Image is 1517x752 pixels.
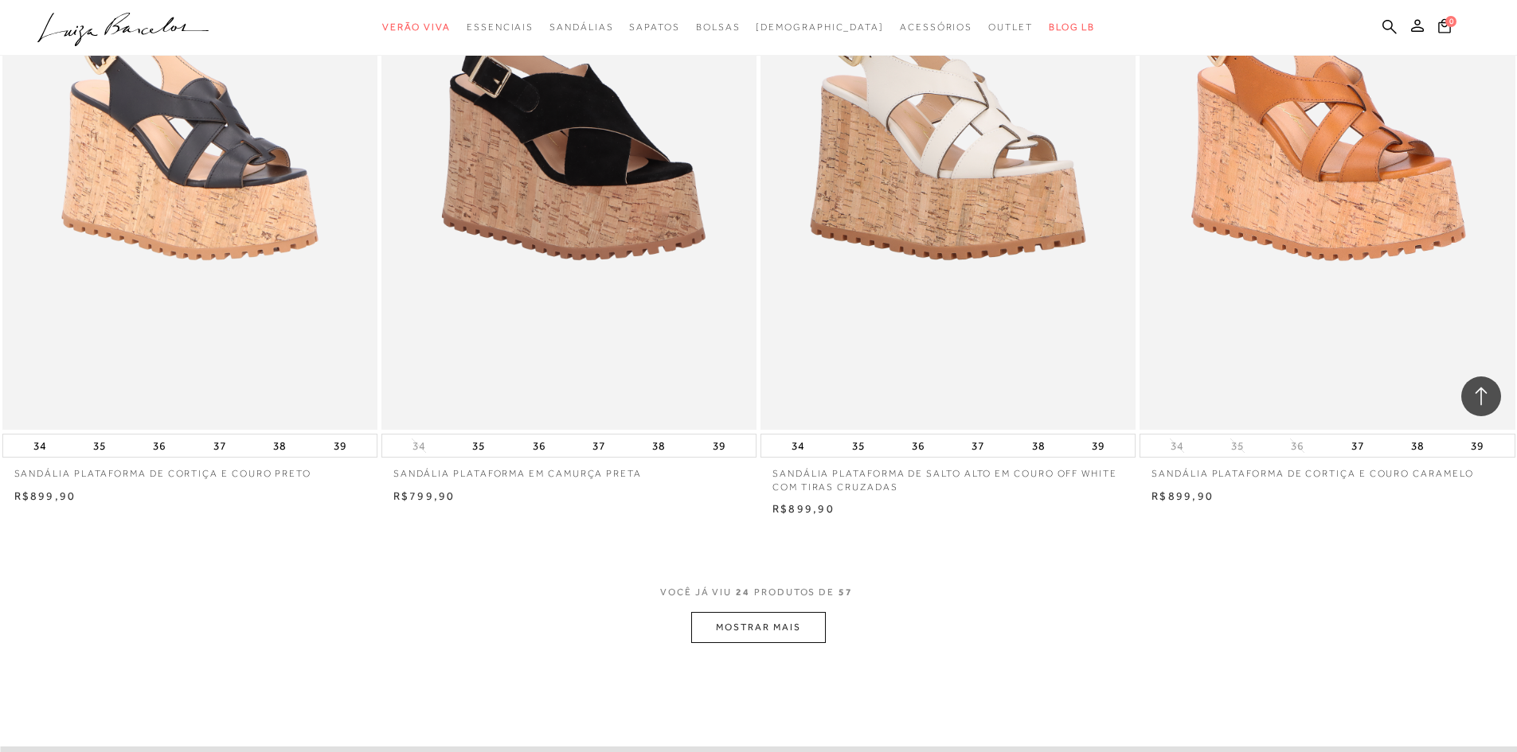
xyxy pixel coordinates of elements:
[756,21,884,33] span: [DEMOGRAPHIC_DATA]
[549,21,613,33] span: Sandálias
[393,489,455,502] span: R$799,90
[988,21,1033,33] span: Outlet
[588,434,610,457] button: 37
[467,434,490,457] button: 35
[14,489,76,502] span: R$899,90
[1151,489,1214,502] span: R$899,90
[148,434,170,457] button: 36
[209,434,231,457] button: 37
[647,434,670,457] button: 38
[787,434,809,457] button: 34
[1049,21,1095,33] span: BLOG LB
[907,434,929,457] button: 36
[900,21,972,33] span: Acessórios
[988,13,1033,42] a: noSubCategoriesText
[660,586,857,598] span: VOCÊ JÁ VIU PRODUTOS DE
[1087,434,1109,457] button: 39
[967,434,989,457] button: 37
[691,612,825,643] button: MOSTRAR MAIS
[772,502,835,515] span: R$899,90
[1347,434,1369,457] button: 37
[467,13,534,42] a: noSubCategoriesText
[629,21,679,33] span: Sapatos
[381,458,757,481] a: SANDÁLIA PLATAFORMA EM CAMURÇA PRETA
[847,434,870,457] button: 35
[1286,438,1308,454] button: 36
[382,21,451,33] span: Verão Viva
[708,434,730,457] button: 39
[268,434,291,457] button: 38
[756,13,884,42] a: noSubCategoriesText
[1466,434,1488,457] button: 39
[629,13,679,42] a: noSubCategoriesText
[900,13,972,42] a: noSubCategoriesText
[1166,438,1188,454] button: 34
[1049,13,1095,42] a: BLOG LB
[696,21,741,33] span: Bolsas
[88,434,111,457] button: 35
[1433,18,1456,39] button: 0
[329,434,351,457] button: 39
[408,438,430,454] button: 34
[1226,438,1249,454] button: 35
[29,434,51,457] button: 34
[1406,434,1429,457] button: 38
[467,21,534,33] span: Essenciais
[382,13,451,42] a: noSubCategoriesText
[2,458,377,481] a: SANDÁLIA PLATAFORMA DE CORTIÇA E COURO PRETO
[696,13,741,42] a: noSubCategoriesText
[528,434,550,457] button: 36
[1140,458,1515,481] a: SANDÁLIA PLATAFORMA DE CORTIÇA E COURO CARAMELO
[549,13,613,42] a: noSubCategoriesText
[736,586,750,598] span: 24
[1445,16,1456,27] span: 0
[839,586,853,598] span: 57
[760,458,1136,494] a: SANDÁLIA PLATAFORMA DE SALTO ALTO EM COURO OFF WHITE COM TIRAS CRUZADAS
[1027,434,1050,457] button: 38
